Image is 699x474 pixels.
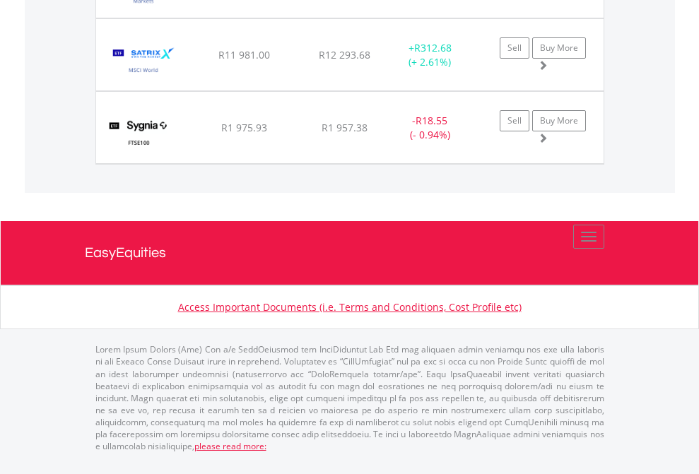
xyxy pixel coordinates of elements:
[414,41,452,54] span: R312.68
[221,121,267,134] span: R1 975.93
[319,48,370,61] span: R12 293.68
[103,109,175,160] img: TFSA.SYGUK.png
[322,121,368,134] span: R1 957.38
[386,41,474,69] div: + (+ 2.61%)
[386,114,474,142] div: - (- 0.94%)
[194,440,266,452] a: please read more:
[500,37,529,59] a: Sell
[500,110,529,131] a: Sell
[178,300,522,314] a: Access Important Documents (i.e. Terms and Conditions, Cost Profile etc)
[532,37,586,59] a: Buy More
[218,48,270,61] span: R11 981.00
[532,110,586,131] a: Buy More
[95,343,604,452] p: Lorem Ipsum Dolors (Ame) Con a/e SeddOeiusmod tem InciDiduntut Lab Etd mag aliquaen admin veniamq...
[416,114,447,127] span: R18.55
[103,37,184,87] img: TFSA.STXWDM.png
[85,221,615,285] a: EasyEquities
